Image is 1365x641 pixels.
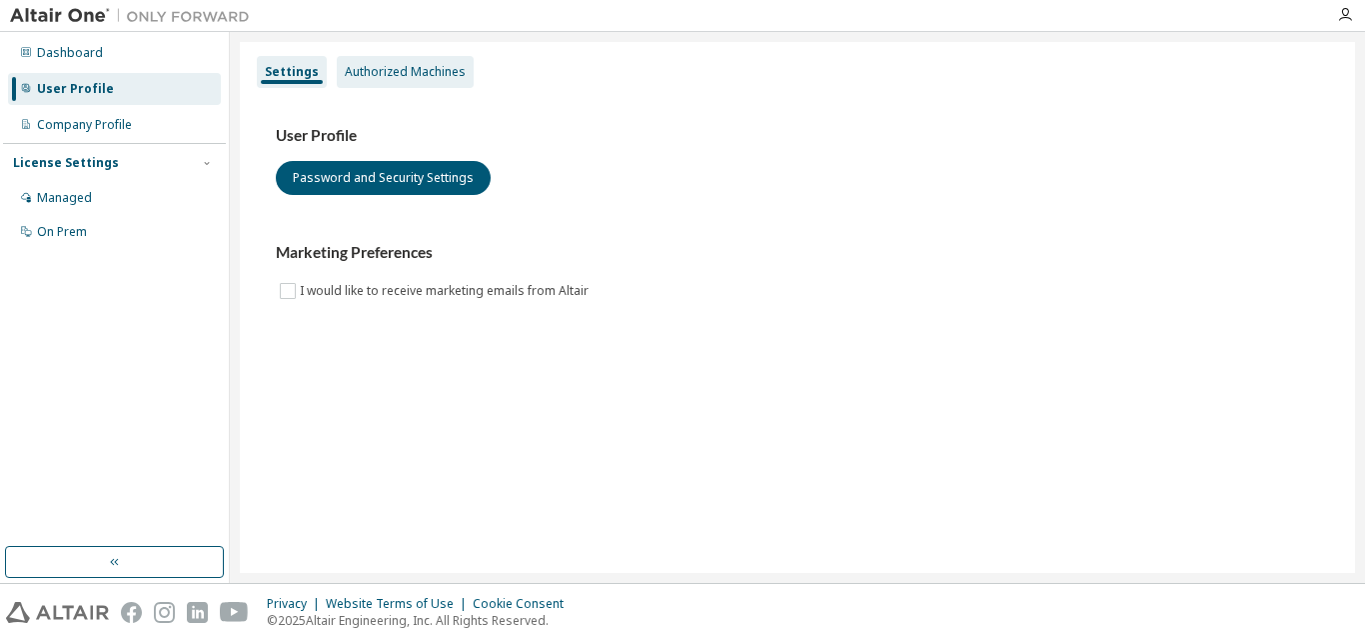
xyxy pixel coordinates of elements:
h3: Marketing Preferences [276,243,1319,263]
img: facebook.svg [121,602,142,623]
h3: User Profile [276,126,1319,146]
div: Website Terms of Use [326,596,473,612]
label: I would like to receive marketing emails from Altair [300,279,593,303]
img: linkedin.svg [187,602,208,623]
div: On Prem [37,224,87,240]
div: Settings [265,64,319,80]
div: License Settings [13,155,119,171]
div: Company Profile [37,117,132,133]
div: Authorized Machines [345,64,466,80]
div: Dashboard [37,45,103,61]
div: Cookie Consent [473,596,576,612]
img: instagram.svg [154,602,175,623]
div: Privacy [267,596,326,612]
div: Managed [37,190,92,206]
button: Password and Security Settings [276,161,491,195]
img: altair_logo.svg [6,602,109,623]
img: Altair One [10,6,260,26]
p: © 2025 Altair Engineering, Inc. All Rights Reserved. [267,612,576,629]
div: User Profile [37,81,114,97]
img: youtube.svg [220,602,249,623]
